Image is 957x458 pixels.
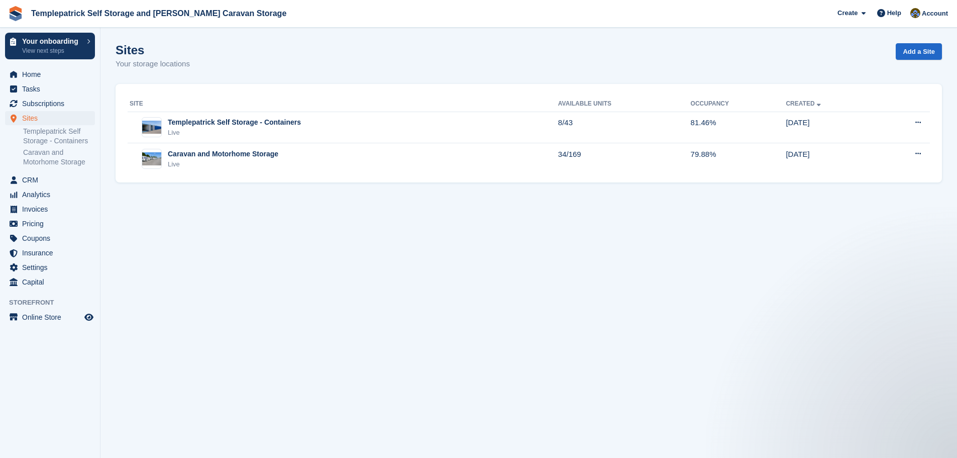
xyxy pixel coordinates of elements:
[168,128,301,138] div: Live
[558,96,691,112] th: Available Units
[23,127,95,146] a: Templepatrick Self Storage - Containers
[5,246,95,260] a: menu
[5,260,95,274] a: menu
[837,8,858,18] span: Create
[22,38,82,45] p: Your onboarding
[128,96,558,112] th: Site
[691,96,786,112] th: Occupancy
[5,188,95,202] a: menu
[691,143,786,174] td: 79.88%
[22,217,82,231] span: Pricing
[83,311,95,323] a: Preview store
[8,6,23,21] img: stora-icon-8386f47178a22dfd0bd8f6a31ec36ba5ce8667c1dd55bd0f319d3a0aa187defe.svg
[22,67,82,81] span: Home
[142,152,161,165] img: Image of Caravan and Motorhome Storage site
[168,117,301,128] div: Templepatrick Self Storage - Containers
[22,260,82,274] span: Settings
[5,111,95,125] a: menu
[168,159,278,169] div: Live
[27,5,290,22] a: Templepatrick Self Storage and [PERSON_NAME] Caravan Storage
[887,8,901,18] span: Help
[691,112,786,143] td: 81.46%
[5,202,95,216] a: menu
[22,173,82,187] span: CRM
[22,231,82,245] span: Coupons
[896,43,942,60] a: Add a Site
[22,97,82,111] span: Subscriptions
[786,100,822,107] a: Created
[5,33,95,59] a: Your onboarding View next steps
[22,202,82,216] span: Invoices
[5,275,95,289] a: menu
[22,111,82,125] span: Sites
[22,310,82,324] span: Online Store
[786,112,877,143] td: [DATE]
[23,148,95,167] a: Caravan and Motorhome Storage
[22,275,82,289] span: Capital
[22,82,82,96] span: Tasks
[116,43,190,57] h1: Sites
[5,67,95,81] a: menu
[116,58,190,70] p: Your storage locations
[558,143,691,174] td: 34/169
[22,246,82,260] span: Insurance
[168,149,278,159] div: Caravan and Motorhome Storage
[5,97,95,111] a: menu
[5,310,95,324] a: menu
[22,46,82,55] p: View next steps
[22,188,82,202] span: Analytics
[5,82,95,96] a: menu
[5,173,95,187] a: menu
[142,121,161,134] img: Image of Templepatrick Self Storage - Containers site
[9,298,100,308] span: Storefront
[922,9,948,19] span: Account
[558,112,691,143] td: 8/43
[910,8,920,18] img: Karen
[5,217,95,231] a: menu
[5,231,95,245] a: menu
[786,143,877,174] td: [DATE]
